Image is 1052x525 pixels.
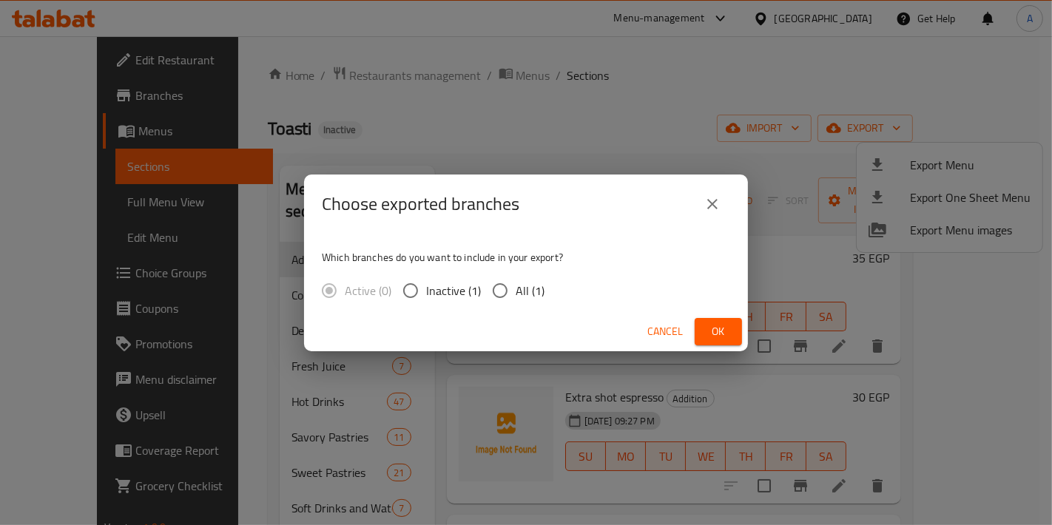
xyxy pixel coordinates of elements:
[695,318,742,345] button: Ok
[641,318,689,345] button: Cancel
[322,250,730,265] p: Which branches do you want to include in your export?
[322,192,519,216] h2: Choose exported branches
[647,322,683,341] span: Cancel
[695,186,730,222] button: close
[516,282,544,299] span: All (1)
[426,282,481,299] span: Inactive (1)
[707,322,730,341] span: Ok
[345,282,391,299] span: Active (0)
